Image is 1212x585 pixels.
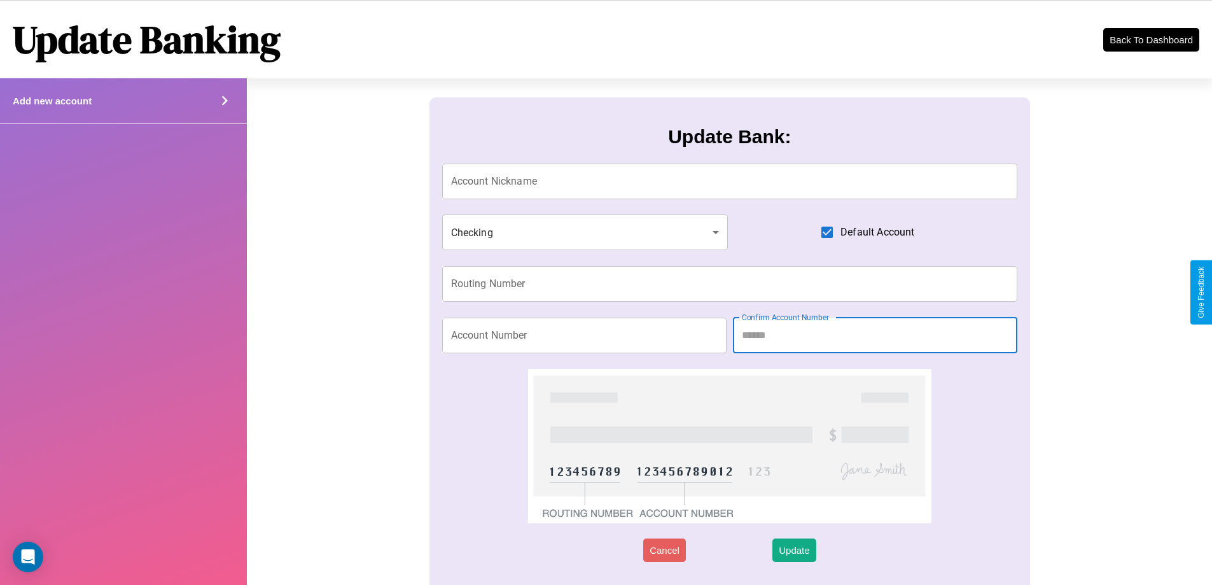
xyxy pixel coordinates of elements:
[13,95,92,106] h4: Add new account
[442,215,728,250] div: Checking
[772,539,816,562] button: Update
[643,539,686,562] button: Cancel
[1103,28,1199,52] button: Back To Dashboard
[840,225,914,240] span: Default Account
[1197,267,1206,318] div: Give Feedback
[742,312,829,323] label: Confirm Account Number
[668,126,791,148] h3: Update Bank:
[13,13,281,66] h1: Update Banking
[528,369,931,523] img: check
[13,542,43,572] div: Open Intercom Messenger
